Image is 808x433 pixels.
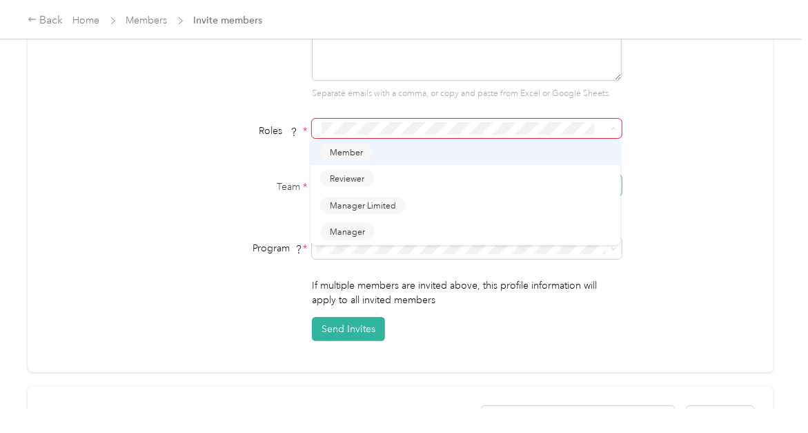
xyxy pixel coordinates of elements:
[73,15,100,26] a: Home
[687,406,754,430] button: Re-send all
[47,407,138,421] span: Pending invites
[330,226,365,238] span: Manager
[330,146,363,158] span: Member
[330,199,396,211] span: Manager Limited
[320,223,375,240] button: Manager
[135,180,308,194] label: Team
[194,13,263,28] span: Invite members
[312,278,622,307] p: If multiple members are invited above, this profile information will apply to all invited members
[312,21,622,81] textarea: [EMAIL_ADDRESS][DOMAIN_NAME]
[312,317,385,341] button: Send Invites
[320,144,373,161] button: Member
[482,406,755,430] div: Resend all invitations
[125,407,138,421] span: ( 2 )
[731,356,808,433] iframe: Everlance-gr Chat Button Frame
[47,406,754,430] div: info-bar
[28,12,63,29] div: Back
[320,197,406,214] button: Manager Limited
[330,173,364,185] span: Reviewer
[47,406,148,430] div: left-menu
[254,120,303,142] span: Roles
[126,15,168,26] a: Members
[312,88,622,100] p: Separate emails with a comma, or copy and paste from Excel or Google Sheets.
[320,170,374,187] button: Reviewer
[135,241,308,256] div: Program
